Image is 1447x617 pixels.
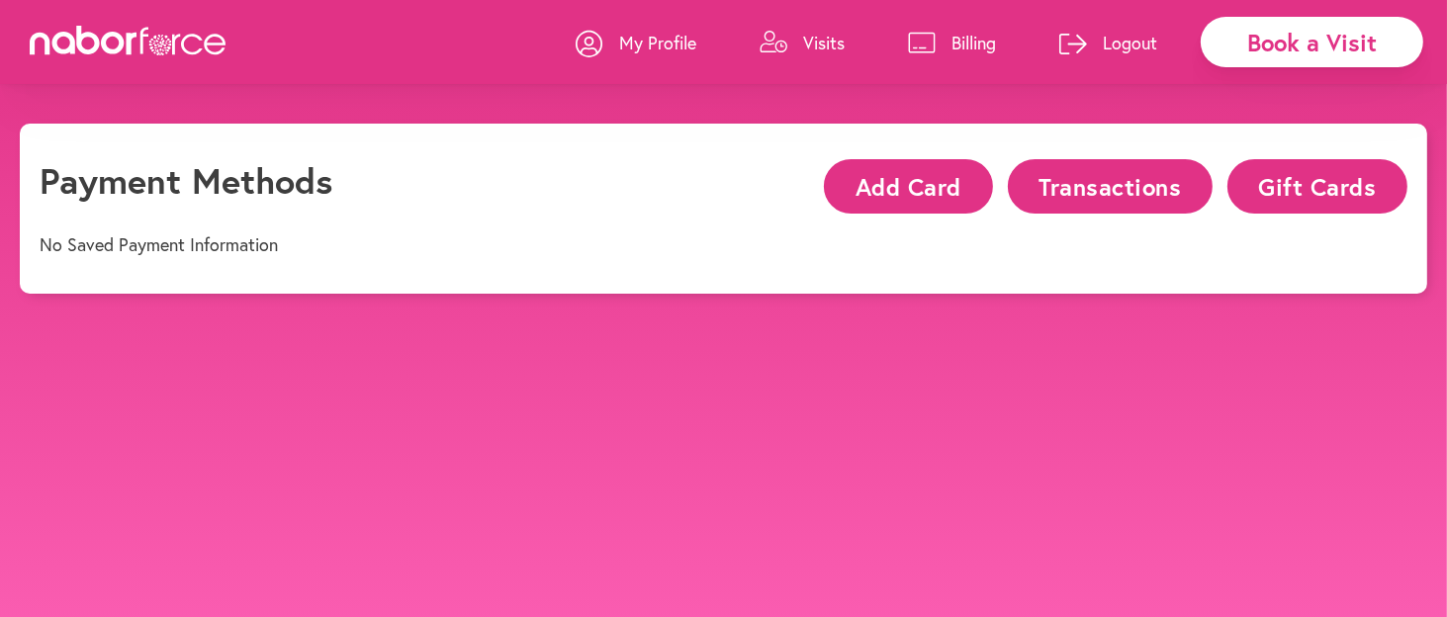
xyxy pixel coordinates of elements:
a: Gift Cards [1213,175,1407,194]
div: Book a Visit [1201,17,1423,67]
button: Transactions [1008,159,1213,214]
button: Gift Cards [1227,159,1407,214]
p: Logout [1103,31,1157,54]
a: My Profile [576,13,696,72]
a: Visits [760,13,845,72]
p: Billing [951,31,996,54]
h1: Payment Methods [40,159,332,202]
p: Visits [803,31,845,54]
p: No Saved Payment Information [40,234,278,256]
a: Billing [908,13,996,72]
a: Transactions [993,175,1213,194]
p: My Profile [619,31,696,54]
a: Logout [1059,13,1157,72]
button: Add Card [824,159,992,214]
